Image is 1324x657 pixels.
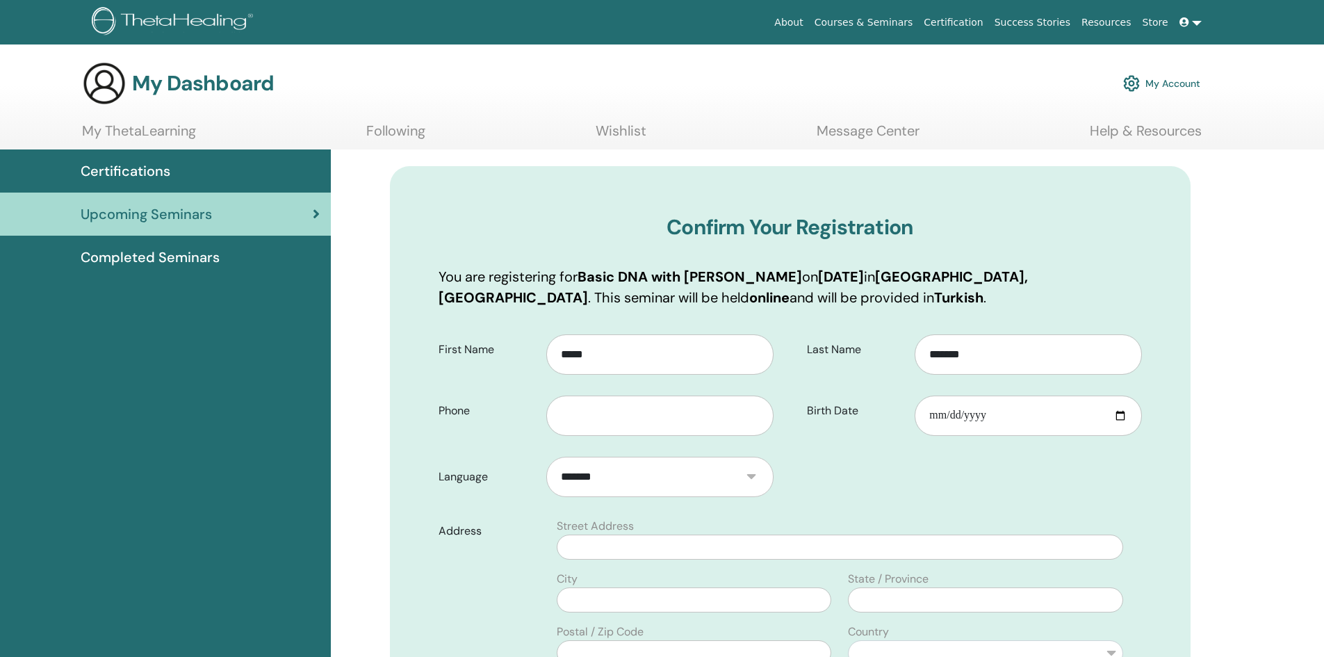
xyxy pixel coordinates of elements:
[796,336,915,363] label: Last Name
[428,518,549,544] label: Address
[1123,72,1140,95] img: cog.svg
[918,10,988,35] a: Certification
[578,268,802,286] b: Basic DNA with [PERSON_NAME]
[557,624,644,640] label: Postal / Zip Code
[817,122,920,149] a: Message Center
[81,161,170,181] span: Certifications
[81,247,220,268] span: Completed Seminars
[848,624,889,640] label: Country
[1090,122,1202,149] a: Help & Resources
[82,122,196,149] a: My ThetaLearning
[557,571,578,587] label: City
[809,10,919,35] a: Courses & Seminars
[1137,10,1174,35] a: Store
[132,71,274,96] h3: My Dashboard
[934,289,983,307] b: Turkish
[82,61,126,106] img: generic-user-icon.jpg
[439,266,1142,308] p: You are registering for on in . This seminar will be held and will be provided in .
[818,268,864,286] b: [DATE]
[428,464,547,490] label: Language
[989,10,1076,35] a: Success Stories
[749,289,790,307] b: online
[81,204,212,225] span: Upcoming Seminars
[1123,68,1200,99] a: My Account
[428,398,547,424] label: Phone
[439,215,1142,240] h3: Confirm Your Registration
[557,518,634,535] label: Street Address
[428,336,547,363] label: First Name
[1076,10,1137,35] a: Resources
[769,10,808,35] a: About
[796,398,915,424] label: Birth Date
[848,571,929,587] label: State / Province
[596,122,646,149] a: Wishlist
[92,7,258,38] img: logo.png
[366,122,425,149] a: Following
